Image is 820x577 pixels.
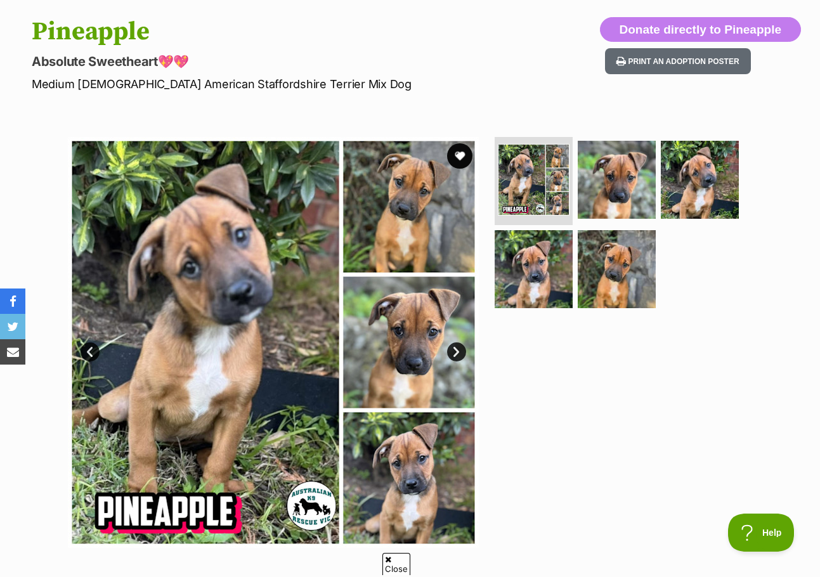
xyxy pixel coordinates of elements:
img: Photo of Pineapple [498,144,569,216]
img: Photo of Pineapple [495,230,573,308]
button: favourite [447,143,472,169]
button: Donate directly to Pineapple [600,17,802,42]
img: Photo of Pineapple [68,137,479,548]
a: Next [447,342,466,361]
p: Medium [DEMOGRAPHIC_DATA] American Staffordshire Terrier Mix Dog [32,75,501,93]
p: Absolute Sweetheart💖💖 [32,53,501,70]
img: https://img.kwcdn.com/product/acb7812c/95c12180-268b-4dca-abd8-7ca8cc2d78c1/326a6e7d8689859ebe41b... [108,90,213,178]
img: Photo of Pineapple [578,141,656,219]
img: Photo of Pineapple [578,230,656,308]
img: Photo of Pineapple [661,141,739,219]
button: Print an adoption poster [605,48,751,74]
h1: Pineapple [32,17,501,46]
iframe: Help Scout Beacon - Open [728,514,795,552]
span: Close [382,553,410,575]
a: Prev [81,342,100,361]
